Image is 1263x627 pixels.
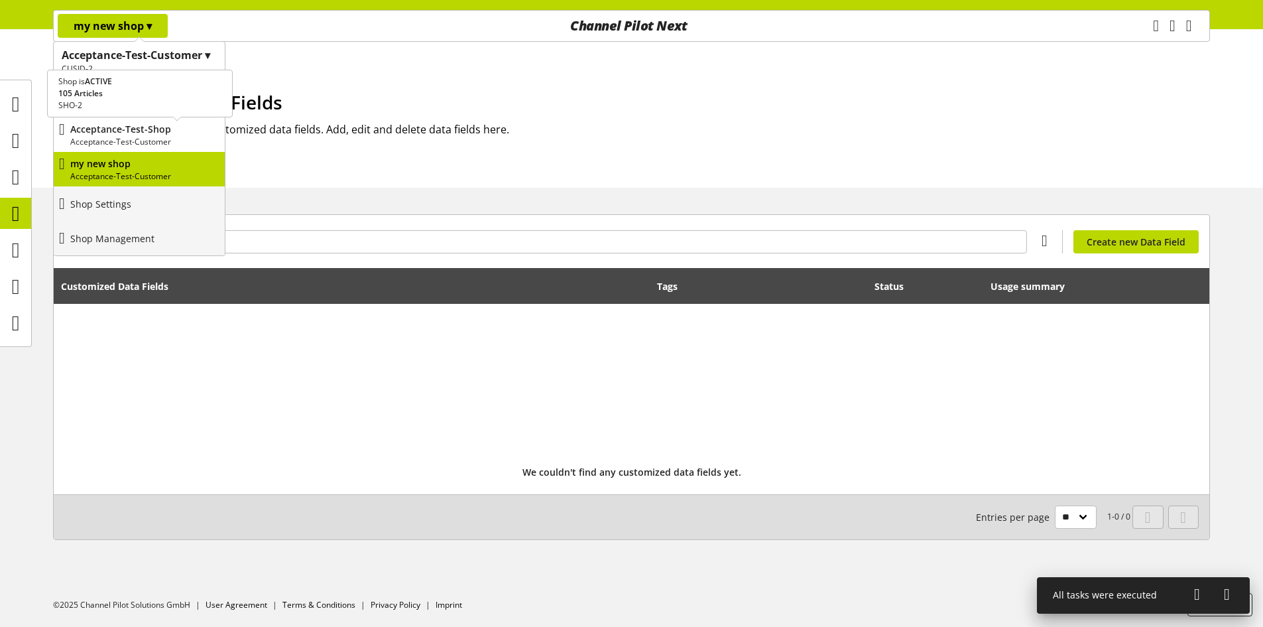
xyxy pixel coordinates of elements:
div: We couldn't find any customized data fields yet. [61,454,1203,490]
div: Customized Data Fields [61,279,182,293]
p: my new shop [74,18,152,34]
p: Shop Management [70,232,154,245]
p: my new shop [70,157,219,171]
a: Shop Settings [54,186,225,221]
span: ▾ [147,19,152,33]
a: Privacy Policy [371,599,420,610]
a: User Agreement [206,599,267,610]
nav: main navigation [53,10,1210,42]
span: Entries per page [976,510,1055,524]
p: Acceptance-Test-Customer [70,136,219,148]
div: Status [874,279,917,293]
li: ©2025 Channel Pilot Solutions GmbH [53,599,206,611]
span: All tasks were executed [1053,589,1157,601]
a: Shop Management [54,221,225,255]
div: Usage summary [991,279,1078,293]
a: Create new Data Field [1073,230,1199,253]
p: Acceptance-Test-Shop [70,122,219,136]
a: Imprint [436,599,462,610]
h1: Acceptance-Test-Customer ▾ [62,47,217,63]
h2: CUSID-2 [62,63,217,75]
h2: This is an overview of your customized data fields. Add, edit and delete data fields here. [74,121,1210,137]
a: Terms & Conditions [282,599,355,610]
p: Shop Settings [70,197,131,211]
small: 1-0 / 0 [976,506,1130,529]
span: Create new Data Field [1087,235,1185,249]
div: Tags [657,279,678,293]
p: Acceptance-Test-Customer [70,171,219,182]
